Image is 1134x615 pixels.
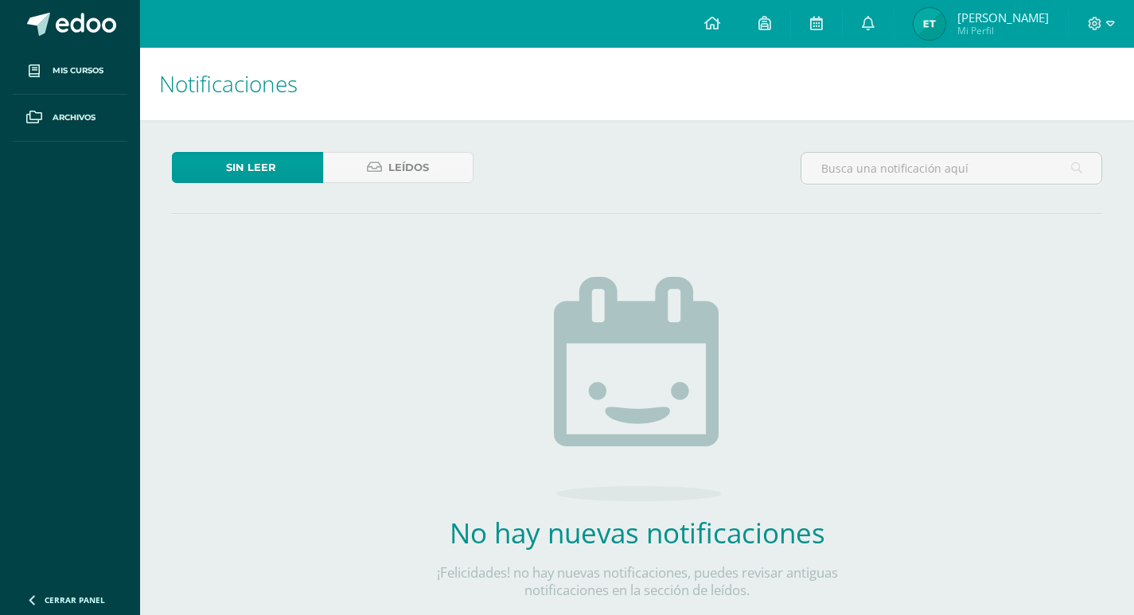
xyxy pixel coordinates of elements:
[159,68,298,99] span: Notificaciones
[957,10,1049,25] span: [PERSON_NAME]
[172,152,323,183] a: Sin leer
[554,277,721,501] img: no_activities.png
[801,153,1101,184] input: Busca una notificación aquí
[388,153,429,182] span: Leídos
[226,153,276,182] span: Sin leer
[403,514,872,551] h2: No hay nuevas notificaciones
[403,564,872,599] p: ¡Felicidades! no hay nuevas notificaciones, puedes revisar antiguas notificaciones en la sección ...
[53,64,103,77] span: Mis cursos
[914,8,945,40] img: e19c127dc81e434fb404d2f0b4afdedd.png
[13,95,127,142] a: Archivos
[45,594,105,605] span: Cerrar panel
[323,152,474,183] a: Leídos
[13,48,127,95] a: Mis cursos
[53,111,95,124] span: Archivos
[957,24,1049,37] span: Mi Perfil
